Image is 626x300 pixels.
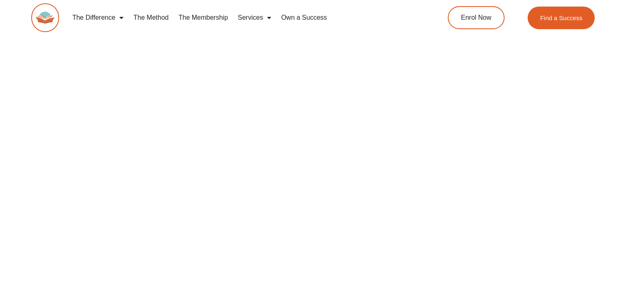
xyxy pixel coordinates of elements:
span: Find a Success [540,15,582,21]
a: The Difference [67,8,129,27]
nav: Menu [67,8,416,27]
a: Enrol Now [448,6,505,29]
a: The Method [128,8,173,27]
a: Services [233,8,276,27]
a: Find a Success [528,7,595,29]
a: The Membership [174,8,233,27]
a: Own a Success [276,8,332,27]
span: Enrol Now [461,14,491,21]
